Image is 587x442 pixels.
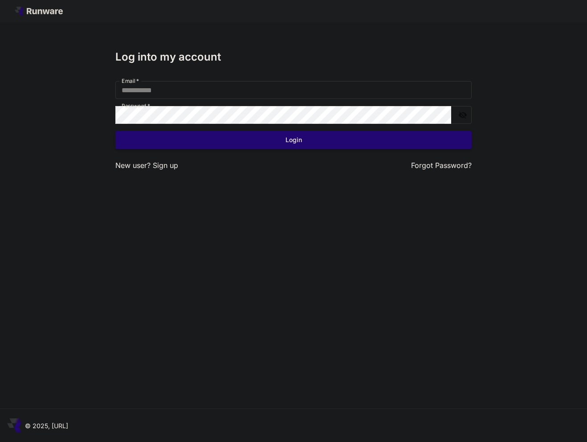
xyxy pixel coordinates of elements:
[122,77,139,85] label: Email
[153,160,178,171] button: Sign up
[455,107,471,123] button: toggle password visibility
[115,51,472,63] h3: Log into my account
[411,160,472,171] button: Forgot Password?
[115,160,178,171] p: New user?
[115,131,472,149] button: Login
[25,421,68,430] p: © 2025, [URL]
[122,102,150,110] label: Password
